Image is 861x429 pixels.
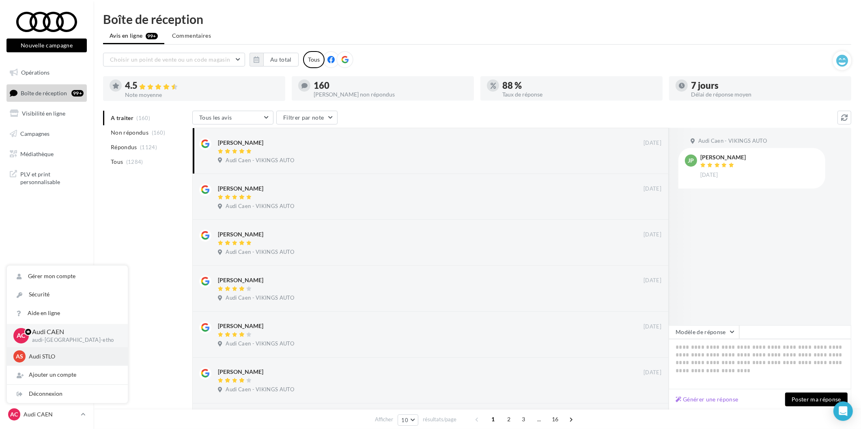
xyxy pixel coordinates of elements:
[110,56,230,63] span: Choisir un point de vente ou un code magasin
[111,158,123,166] span: Tous
[644,323,661,330] span: [DATE]
[20,130,50,137] span: Campagnes
[833,401,853,421] div: Open Intercom Messenger
[6,407,87,422] a: AC Audi CAEN
[644,231,661,238] span: [DATE]
[192,111,273,124] button: Tous les avis
[314,81,467,90] div: 160
[7,304,128,322] a: Aide en ligne
[688,157,694,165] span: JP
[502,413,515,426] span: 2
[401,417,408,423] span: 10
[672,395,742,404] button: Générer une réponse
[21,89,67,96] span: Boîte de réception
[5,165,88,189] a: PLV et print personnalisable
[635,202,662,213] button: Ignorer
[517,413,530,426] span: 3
[11,410,18,418] span: AC
[7,285,128,304] a: Sécurité
[218,322,263,330] div: [PERSON_NAME]
[250,53,299,66] button: Au total
[263,53,299,66] button: Au total
[21,69,50,76] span: Opérations
[226,340,294,347] span: Audi Caen - VIKINGS AUTO
[398,414,418,426] button: 10
[669,325,739,339] button: Modèle de réponse
[5,105,88,122] a: Visibilité en ligne
[199,114,232,121] span: Tous les avis
[103,13,851,25] div: Boîte de réception
[502,81,656,90] div: 88 %
[691,92,845,97] div: Délai de réponse moyen
[126,159,143,165] span: (1284)
[218,184,263,193] div: [PERSON_NAME]
[635,247,662,259] button: Ignorer
[7,267,128,285] a: Gérer mon compte
[71,90,84,97] div: 99+
[785,393,848,406] button: Poster ma réponse
[644,369,661,376] span: [DATE]
[24,410,77,418] p: Audi CAEN
[5,125,88,142] a: Campagnes
[549,413,562,426] span: 16
[226,249,294,256] span: Audi Caen - VIKINGS AUTO
[691,81,845,90] div: 7 jours
[22,110,65,117] span: Visibilité en ligne
[140,144,157,150] span: (1124)
[5,64,88,81] a: Opérations
[5,146,88,163] a: Médiathèque
[5,84,88,102] a: Boîte de réception99+
[644,277,661,284] span: [DATE]
[635,156,662,167] button: Ignorer
[32,337,115,344] p: audi-[GEOGRAPHIC_DATA]-etho
[635,294,662,305] button: Ignorer
[226,294,294,302] span: Audi Caen - VIKINGS AUTO
[226,386,294,393] span: Audi Caen - VIKINGS AUTO
[103,53,245,66] button: Choisir un point de vente ou un code magasin
[20,169,84,186] span: PLV et print personnalisable
[486,413,499,426] span: 1
[29,352,118,360] p: Audi STLO
[635,339,662,351] button: Ignorer
[303,51,325,68] div: Tous
[6,39,87,52] button: Nouvelle campagne
[644,185,661,193] span: [DATE]
[218,368,263,376] div: [PERSON_NAME]
[226,157,294,164] span: Audi Caen - VIKINGS AUTO
[218,276,263,284] div: [PERSON_NAME]
[20,150,54,157] span: Médiathèque
[218,230,263,238] div: [PERSON_NAME]
[111,129,149,137] span: Non répondus
[7,366,128,384] div: Ajouter un compte
[17,331,26,340] span: AC
[698,137,767,145] span: Audi Caen - VIKINGS AUTO
[152,129,166,136] span: (160)
[172,32,211,40] span: Commentaires
[125,92,279,98] div: Note moyenne
[375,416,393,423] span: Afficher
[16,352,23,360] span: AS
[314,92,467,97] div: [PERSON_NAME] non répondus
[423,416,456,423] span: résultats/page
[644,139,661,147] span: [DATE]
[700,172,718,179] span: [DATE]
[218,139,263,147] div: [PERSON_NAME]
[276,111,338,124] button: Filtrer par note
[700,154,746,160] div: [PERSON_NAME]
[111,143,137,151] span: Répondus
[125,81,279,90] div: 4.5
[32,327,115,337] p: Audi CAEN
[502,92,656,97] div: Taux de réponse
[635,385,662,397] button: Ignorer
[7,385,128,403] div: Déconnexion
[226,203,294,210] span: Audi Caen - VIKINGS AUTO
[533,413,546,426] span: ...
